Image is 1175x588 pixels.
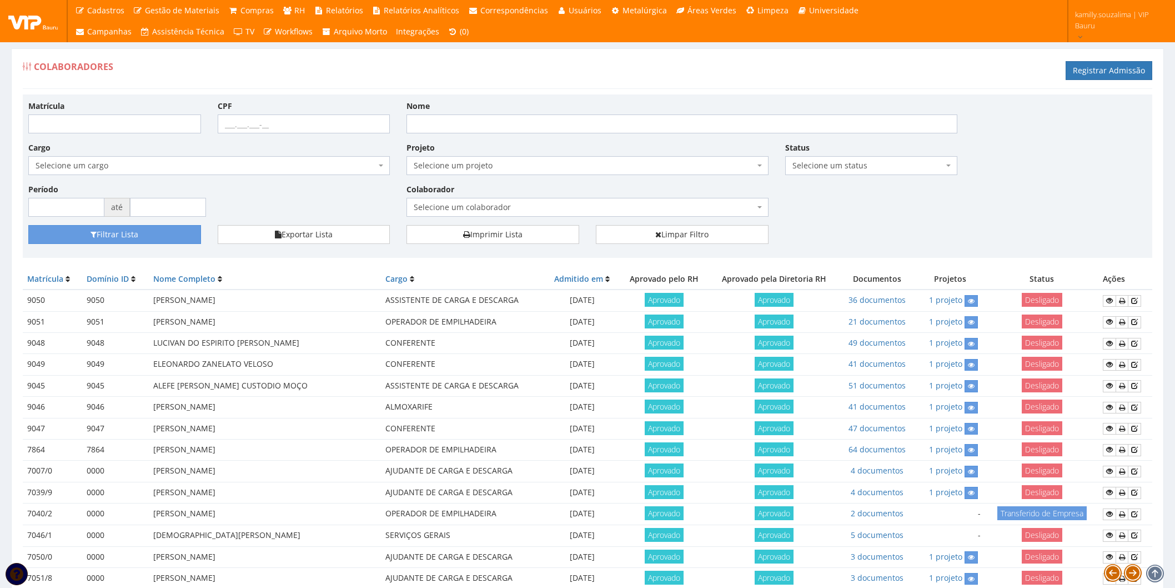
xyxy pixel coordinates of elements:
span: Selecione um status [792,160,944,171]
label: Nome [406,101,430,112]
a: Matrícula [27,273,63,284]
td: 9045 [82,375,149,396]
a: 1 projeto [929,316,962,327]
td: 9047 [82,418,149,439]
td: [PERSON_NAME] [149,461,381,482]
a: 1 projeto [929,551,962,562]
a: 47 documentos [848,423,906,433]
span: Usuários [569,5,601,16]
td: 7007/0 [23,461,82,482]
td: [PERSON_NAME] [149,397,381,418]
span: Aprovado [645,315,684,328]
td: [PERSON_NAME] [149,482,381,503]
span: até [104,198,130,217]
td: LUCIVAN DO ESPIRITO [PERSON_NAME] [149,333,381,354]
td: [DATE] [545,504,619,525]
a: 1 projeto [929,444,962,455]
span: Desligado [1022,464,1062,477]
span: Desligado [1022,421,1062,435]
a: 1 projeto [929,401,962,412]
span: (0) [460,26,469,37]
span: Metalúrgica [622,5,667,16]
span: Limpeza [757,5,789,16]
a: 1 projeto [929,295,962,305]
td: [DATE] [545,311,619,332]
td: 7864 [23,439,82,460]
a: Registrar Admissão [1066,61,1152,80]
td: [DATE] [545,461,619,482]
td: [PERSON_NAME] [149,504,381,525]
td: [DATE] [545,546,619,567]
td: 9051 [23,311,82,332]
th: Projetos [916,269,986,290]
span: Aprovado [645,442,684,456]
a: Cargo [385,273,408,284]
th: Aprovado pela Diretoria RH [709,269,839,290]
button: Exportar Lista [218,225,390,244]
span: Workflows [275,26,313,37]
a: TV [229,21,259,42]
a: 1 projeto [929,572,962,583]
span: Aprovado [645,528,684,542]
span: Integrações [396,26,439,37]
a: 1 projeto [929,337,962,348]
td: OPERADOR DE EMPILHADEIRA [381,311,545,332]
span: Aprovado [645,464,684,477]
td: 9047 [23,418,82,439]
span: Áreas Verdes [687,5,736,16]
button: Filtrar Lista [28,225,201,244]
th: Status [985,269,1098,290]
td: 0000 [82,525,149,546]
img: logo [8,13,58,29]
td: 9049 [82,354,149,375]
span: TV [245,26,254,37]
span: Aprovado [755,442,794,456]
td: AJUDANTE DE CARGA E DESCARGA [381,482,545,503]
td: ELEONARDO ZANELATO VELOSO [149,354,381,375]
td: 0000 [82,546,149,567]
td: 7039/9 [23,482,82,503]
td: 7050/0 [23,546,82,567]
span: Aprovado [645,400,684,413]
a: Integrações [391,21,444,42]
td: [PERSON_NAME] [149,546,381,567]
td: [PERSON_NAME] [149,311,381,332]
a: 1 projeto [929,423,962,433]
a: Campanhas [71,21,136,42]
td: 7864 [82,439,149,460]
span: Desligado [1022,550,1062,564]
span: Universidade [809,5,858,16]
td: 9045 [23,375,82,396]
span: Desligado [1022,315,1062,328]
span: Aprovado [755,528,794,542]
input: ___.___.___-__ [218,114,390,133]
span: Selecione um status [785,156,958,175]
span: Aprovado [645,550,684,564]
td: 9049 [23,354,82,375]
span: Compras [240,5,274,16]
td: OPERADOR DE EMPILHADEIRA [381,439,545,460]
td: 9046 [82,397,149,418]
span: Aprovado [645,421,684,435]
span: Aprovado [645,357,684,371]
span: Desligado [1022,528,1062,542]
td: AJUDANTE DE CARGA E DESCARGA [381,546,545,567]
td: 9051 [82,311,149,332]
td: 0000 [82,461,149,482]
span: Aprovado [755,357,794,371]
a: 1 projeto [929,380,962,391]
td: 0000 [82,482,149,503]
td: 0000 [82,504,149,525]
th: Documentos [839,269,915,290]
a: 1 projeto [929,465,962,476]
td: [DATE] [545,482,619,503]
span: RH [294,5,305,16]
span: Aprovado [755,293,794,307]
span: Aprovado [755,378,794,392]
span: Desligado [1022,485,1062,499]
td: ASSISTENTE DE CARGA E DESCARGA [381,290,545,311]
td: [DATE] [545,397,619,418]
td: 7046/1 [23,525,82,546]
span: Aprovado [755,336,794,350]
span: Cadastros [87,5,124,16]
